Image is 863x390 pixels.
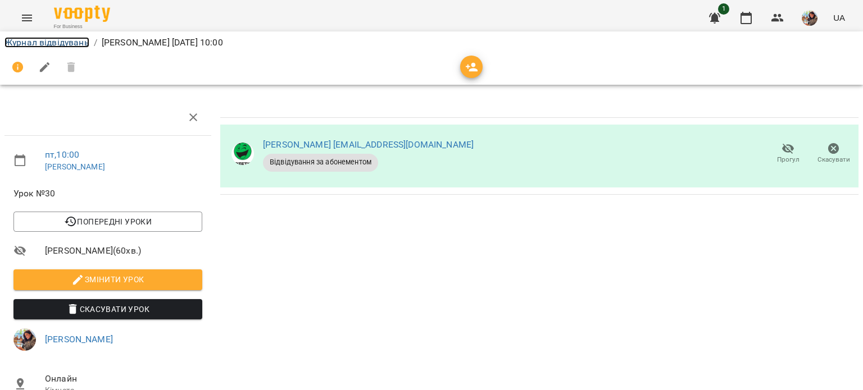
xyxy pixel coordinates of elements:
span: Прогул [777,155,800,164]
span: Скасувати [817,155,850,164]
span: Змінити урок [22,273,193,286]
span: Скасувати Урок [22,302,193,316]
button: Скасувати [811,138,856,169]
button: Попередні уроки [13,212,202,232]
span: Попередні уроки [22,215,193,228]
button: Menu [13,4,40,31]
a: пт , 10:00 [45,149,79,160]
p: [PERSON_NAME] [DATE] 10:00 [102,36,223,49]
span: UA [833,12,845,24]
button: Прогул [765,138,811,169]
span: For Business [54,23,110,30]
a: [PERSON_NAME] [45,334,113,345]
li: / [94,36,97,49]
img: 8f0a5762f3e5ee796b2308d9112ead2f.jpeg [13,328,36,351]
span: [PERSON_NAME] ( 60 хв. ) [45,244,202,258]
span: Урок №30 [13,187,202,200]
a: [PERSON_NAME] [EMAIL_ADDRESS][DOMAIN_NAME] [263,139,474,150]
a: Журнал відвідувань [4,37,89,48]
button: Змінити урок [13,269,202,290]
nav: breadcrumb [4,36,859,49]
img: Voopty Logo [54,6,110,22]
img: 8f0a5762f3e5ee796b2308d9112ead2f.jpeg [802,10,817,26]
button: Скасувати Урок [13,299,202,319]
img: 0053dd411ec2ba3817b2a021ef6b641b.jpg [231,143,254,165]
span: Онлайн [45,372,202,386]
span: 1 [718,3,729,15]
span: Відвідування за абонементом [263,157,378,167]
a: [PERSON_NAME] [45,162,105,171]
button: UA [829,7,850,28]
